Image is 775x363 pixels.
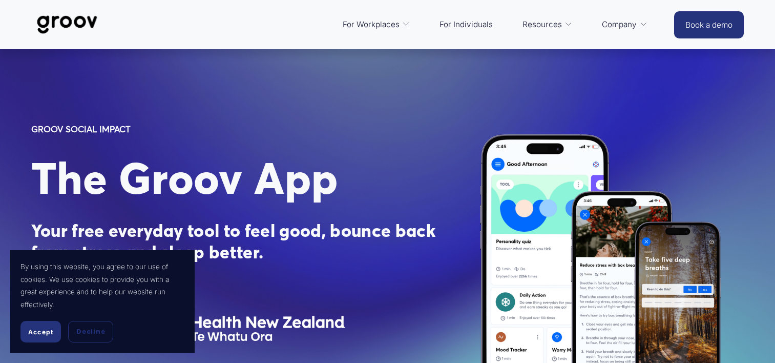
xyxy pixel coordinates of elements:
span: Company [602,17,637,32]
img: Groov | Workplace Science Platform | Unlock Performance | Drive Results [31,8,103,42]
a: folder dropdown [517,12,578,37]
button: Decline [68,321,113,342]
span: For Workplaces [343,17,400,32]
span: Decline [76,327,105,336]
section: Cookie banner [10,250,195,353]
span: Accept [28,328,53,336]
span: Resources [522,17,562,32]
a: folder dropdown [597,12,653,37]
p: By using this website, you agree to our use of cookies. We use cookies to provide you with a grea... [20,260,184,311]
a: folder dropdown [338,12,415,37]
strong: GROOV SOCIAL IMPACT [31,124,131,134]
a: For Individuals [434,12,498,37]
a: Book a demo [674,11,744,38]
button: Accept [20,321,61,342]
span: The Groov App [31,151,338,205]
strong: Your free everyday tool to feel good, bounce back from stress and sleep better. [31,220,440,263]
